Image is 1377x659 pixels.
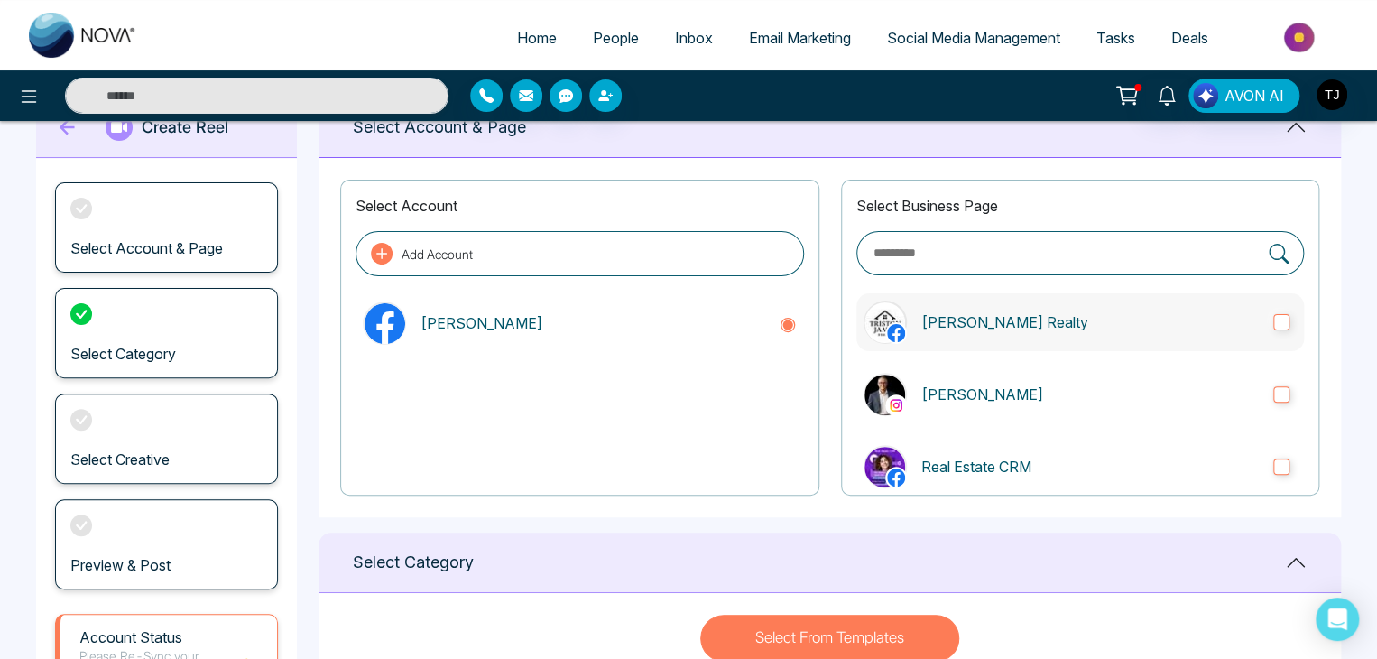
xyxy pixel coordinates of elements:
[1078,21,1153,55] a: Tasks
[731,21,869,55] a: Email Marketing
[356,195,803,217] p: Select Account
[887,396,905,414] img: instagram
[864,375,905,415] img: Triston James
[864,302,905,343] img: Triston James Realty
[1225,85,1284,107] span: AVON AI
[70,451,170,469] h3: Select Creative
[575,21,657,55] a: People
[593,29,639,47] span: People
[1171,29,1208,47] span: Deals
[1188,79,1299,113] button: AVON AI
[517,29,557,47] span: Home
[356,231,803,276] button: Add Account
[29,13,137,58] img: Nova CRM Logo
[79,629,236,646] h1: Account Status
[70,557,171,574] h3: Preview & Post
[70,240,223,257] h3: Select Account & Page
[1316,598,1359,641] div: Open Intercom Messenger
[142,117,228,137] h1: Create Reel
[353,552,474,572] h1: Select Category
[1153,21,1226,55] a: Deals
[856,195,1304,217] p: Select Business Page
[70,346,176,363] h3: Select Category
[869,21,1078,55] a: Social Media Management
[499,21,575,55] a: Home
[1096,29,1135,47] span: Tasks
[1273,314,1289,330] input: Triston James Realty[PERSON_NAME] Realty
[921,311,1259,333] p: [PERSON_NAME] Realty
[1273,459,1289,475] input: Real Estate CRM Real Estate CRM
[749,29,851,47] span: Email Marketing
[921,456,1259,478] p: Real Estate CRM
[657,21,731,55] a: Inbox
[887,29,1060,47] span: Social Media Management
[675,29,713,47] span: Inbox
[1317,79,1347,110] img: User Avatar
[1193,83,1218,108] img: Lead Flow
[1235,17,1366,58] img: Market-place.gif
[420,312,763,334] p: [PERSON_NAME]
[1273,386,1289,403] input: instagramTriston James[PERSON_NAME]
[353,117,526,137] h1: Select Account & Page
[921,384,1259,405] p: [PERSON_NAME]
[864,447,905,487] img: Real Estate CRM
[402,245,473,264] p: Add Account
